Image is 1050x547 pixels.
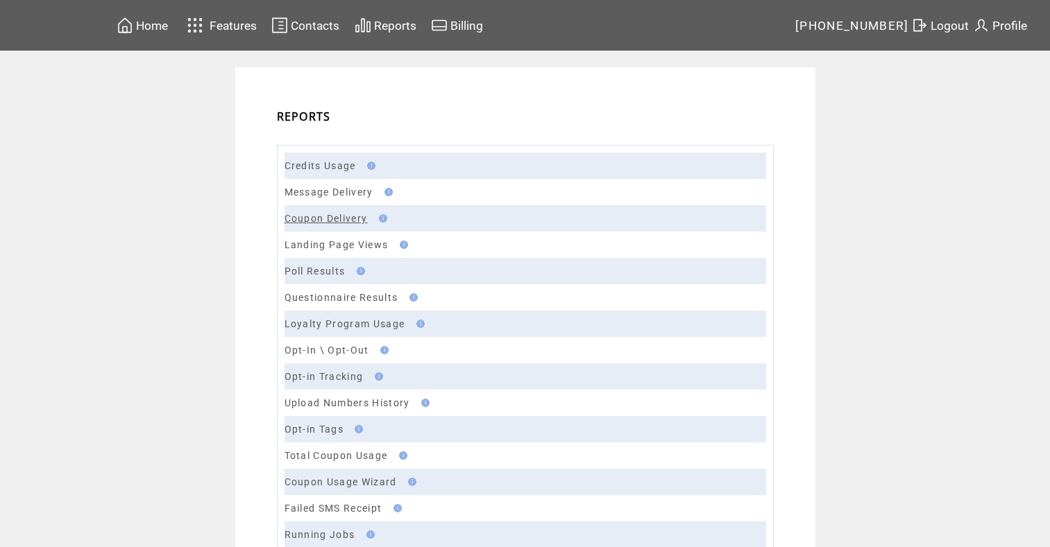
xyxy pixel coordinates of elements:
[911,17,928,34] img: exit.svg
[992,19,1027,33] span: Profile
[291,19,339,33] span: Contacts
[431,17,448,34] img: creidtcard.svg
[285,318,405,329] a: Loyalty Program Usage
[450,19,483,33] span: Billing
[795,19,909,33] span: [PHONE_NUMBER]
[285,345,369,356] a: Opt-In \ Opt-Out
[115,15,170,36] a: Home
[210,19,257,33] span: Features
[389,504,402,512] img: help.gif
[183,14,208,37] img: features.svg
[931,19,969,33] span: Logout
[285,371,364,382] a: Opt-in Tracking
[417,399,430,407] img: help.gif
[285,450,388,461] a: Total Coupon Usage
[404,478,416,486] img: help.gif
[353,267,365,275] img: help.gif
[353,15,418,36] a: Reports
[285,397,410,408] a: Upload Numbers History
[412,320,425,328] img: help.gif
[285,424,344,435] a: Opt-in Tags
[973,17,990,34] img: profile.svg
[374,19,416,33] span: Reports
[362,530,375,539] img: help.gif
[971,15,1029,36] a: Profile
[396,241,408,249] img: help.gif
[375,214,387,223] img: help.gif
[350,425,363,433] img: help.gif
[395,451,407,460] img: help.gif
[277,109,331,124] span: REPORTS
[909,15,971,36] a: Logout
[285,160,356,171] a: Credits Usage
[285,266,346,277] a: Poll Results
[285,186,373,198] a: Message Delivery
[429,15,485,36] a: Billing
[363,162,375,170] img: help.gif
[136,19,168,33] span: Home
[285,239,389,250] a: Landing Page Views
[285,529,355,540] a: Running Jobs
[285,213,368,224] a: Coupon Delivery
[181,12,260,39] a: Features
[269,15,341,36] a: Contacts
[271,17,288,34] img: contacts.svg
[355,17,371,34] img: chart.svg
[376,346,389,354] img: help.gif
[371,372,383,381] img: help.gif
[405,293,418,302] img: help.gif
[285,292,398,303] a: Questionnaire Results
[380,188,393,196] img: help.gif
[117,17,133,34] img: home.svg
[285,503,382,514] a: Failed SMS Receipt
[285,476,397,487] a: Coupon Usage Wizard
